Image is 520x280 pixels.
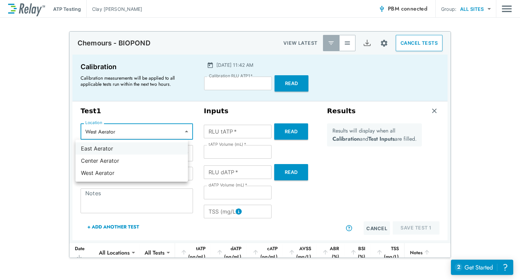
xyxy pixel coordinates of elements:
iframe: Resource center [451,260,513,275]
li: West Aerator [75,167,188,179]
li: East Aerator [75,142,188,155]
li: Center Aerator [75,155,188,167]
